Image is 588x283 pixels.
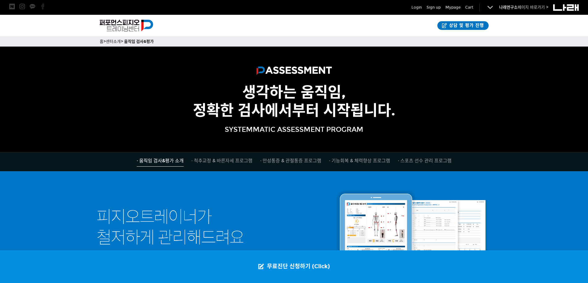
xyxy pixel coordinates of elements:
strong: 생각하는 움직임, [242,83,346,101]
a: Mypage [445,4,461,10]
a: Login [411,4,422,10]
a: 움직임 검사&평가 [124,39,154,44]
img: 피지오트레이너가 철저하게 관리해드려요 [97,209,243,245]
a: Cart [465,4,473,10]
a: · 기능회복 & 체력향상 프로그램 [329,157,390,167]
a: · 스포츠 선수 관리 프로그램 [398,157,452,167]
a: 상담 및 평가 진행 [437,21,489,30]
a: Sign up [427,4,441,10]
span: 상담 및 평가 진행 [447,22,484,29]
p: > > [100,38,489,45]
span: · 움직임 검사&평가 소개 [137,158,184,164]
strong: 정확한 검사에서부터 시작됩니다. [193,101,395,119]
span: · 스포츠 선수 관리 프로그램 [398,158,452,164]
a: 홈 [100,39,103,44]
a: · 만성통증 & 관절통증 프로그램 [260,157,321,167]
img: ASSESSMENT [256,67,332,77]
a: · 척추교정 & 바른자세 프로그램 [191,157,252,167]
span: · 만성통증 & 관절통증 프로그램 [260,158,321,164]
a: 나래연구소페이지 바로가기 > [499,5,548,10]
span: · 척추교정 & 바른자세 프로그램 [191,158,252,164]
a: 무료진단 신청하기 (Click) [252,250,336,283]
span: · 기능회복 & 체력향상 프로그램 [329,158,390,164]
a: 센터소개 [106,39,121,44]
strong: 나래연구소 [499,5,518,10]
a: · 움직임 검사&평가 소개 [137,157,184,167]
span: SYSTEMMATIC ASSESSMENT PROGRAM [225,125,363,134]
